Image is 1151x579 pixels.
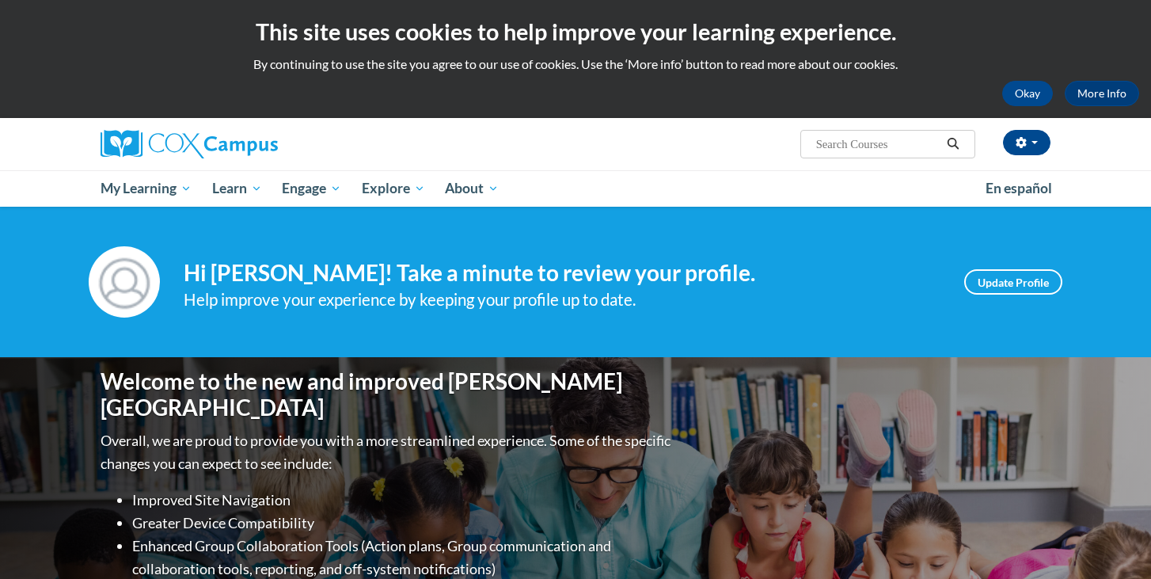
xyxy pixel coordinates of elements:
a: About [435,170,510,207]
h1: Welcome to the new and improved [PERSON_NAME][GEOGRAPHIC_DATA] [101,368,674,421]
a: Cox Campus [101,130,401,158]
a: Explore [351,170,435,207]
span: Engage [282,179,341,198]
a: My Learning [90,170,202,207]
span: My Learning [101,179,192,198]
li: Greater Device Compatibility [132,512,674,535]
p: Overall, we are proud to provide you with a more streamlined experience. Some of the specific cha... [101,429,674,475]
img: Cox Campus [101,130,278,158]
button: Account Settings [1003,130,1050,155]
a: Engage [272,170,351,207]
span: En español [986,180,1052,196]
span: About [445,179,499,198]
li: Improved Site Navigation [132,489,674,512]
a: Learn [202,170,272,207]
div: Main menu [77,170,1074,207]
h2: This site uses cookies to help improve your learning experience. [12,16,1139,48]
a: En español [975,172,1062,205]
a: More Info [1065,81,1139,106]
span: Explore [362,179,425,198]
a: Update Profile [964,269,1062,295]
h4: Hi [PERSON_NAME]! Take a minute to review your profile. [184,260,940,287]
p: By continuing to use the site you agree to our use of cookies. Use the ‘More info’ button to read... [12,55,1139,73]
button: Search [941,135,965,154]
img: Profile Image [89,246,160,318]
input: Search Courses [815,135,941,154]
span: Learn [212,179,262,198]
div: Help improve your experience by keeping your profile up to date. [184,287,940,313]
button: Okay [1002,81,1053,106]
